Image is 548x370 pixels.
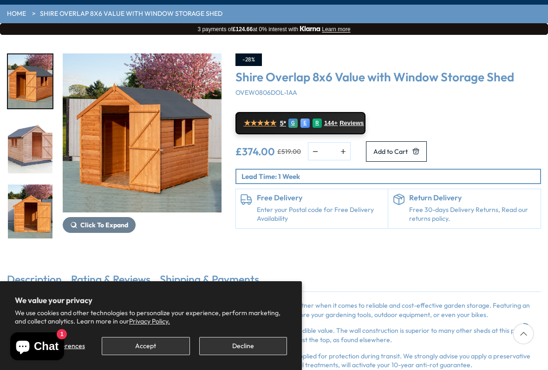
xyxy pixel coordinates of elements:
button: Accept [102,337,189,355]
a: HOME [7,9,26,19]
a: ★★★★★ 5* G E R 144+ Reviews [235,112,365,134]
h6: Free Delivery [257,194,384,202]
div: G [288,119,298,128]
span: OVEW0806DOL-1AA [235,88,297,97]
ins: £374.00 [235,146,275,157]
div: -28% [235,53,262,66]
div: E [300,119,310,128]
del: £519.00 [277,148,301,155]
a: Enter your Postal code for Free Delivery Availability [257,205,384,224]
a: Shipping & Payments [160,272,259,291]
a: Privacy Policy. [129,317,170,325]
div: 1 / 12 [7,53,53,109]
img: Overlap8x6SDValueWITHWINDOW_THUMB_6e051e9e-2b44-4ae2-8e9c-643aaf2f8f21_200x200.jpg [8,119,52,173]
button: Click To Expand [63,217,136,233]
span: ★★★★★ [244,119,276,127]
button: Decline [199,337,287,355]
span: Click To Expand [80,221,128,229]
span: 144+ [324,119,338,127]
button: Add to Cart [366,141,427,162]
div: 2 / 12 [7,119,53,174]
div: 1 / 12 [63,53,222,239]
p: Free 30-days Delivery Returns, Read our returns policy. [409,205,536,224]
div: 3 / 12 [7,184,53,239]
h2: We value your privacy [15,296,287,304]
h3: Shire Overlap 8x6 Value with Window Storage Shed [235,71,541,84]
a: Shire Overlap 8x6 Value with Window Storage Shed [40,9,222,19]
span: Reviews [339,119,364,127]
a: Rating & Reviews [71,272,150,291]
h6: Return Delivery [409,194,536,202]
img: Overlap8x6SDValuewithWindow5060490134437OVW0806DOL-1AA6_200x200.jpg [8,54,52,108]
img: Shire Overlap 8x6 Value with Window Storage Shed [63,53,222,212]
div: R [313,119,322,128]
p: We use cookies and other technologies to personalize your experience, perform marketing, and coll... [15,309,287,325]
a: Description [7,272,62,291]
p: Lead Time: 1 Week [241,172,540,181]
img: Overlap8x6SDValuewithWindow5060490134437OVW0806DOL-1AA5_200x200.jpg [8,185,52,238]
inbox-online-store-chat: Shopify online store chat [7,332,67,363]
span: Add to Cart [373,148,408,155]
